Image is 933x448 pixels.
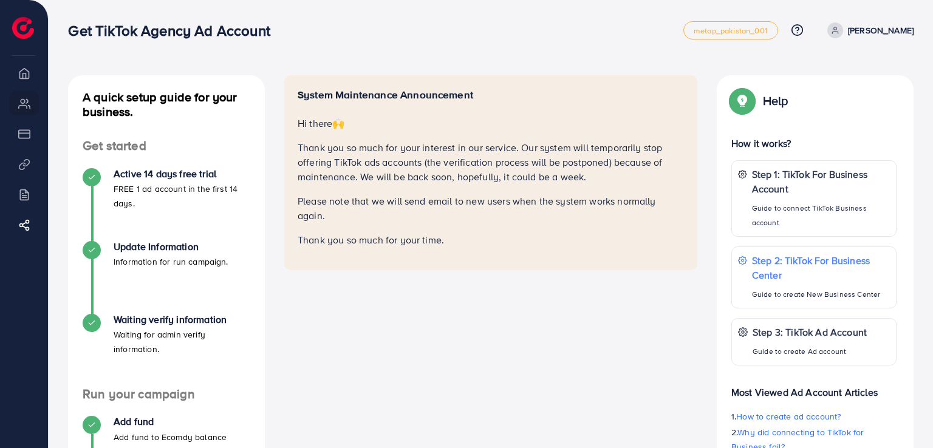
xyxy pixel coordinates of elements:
p: Step 1: TikTok For Business Account [752,167,890,196]
span: 🙌 [332,117,344,130]
span: How to create ad account? [736,410,841,423]
p: 1. [731,409,897,424]
li: Active 14 days free trial [68,168,265,241]
h4: Get started [68,138,265,154]
p: FREE 1 ad account in the first 14 days. [114,182,250,211]
a: [PERSON_NAME] [822,22,914,38]
p: Thank you so much for your time. [298,232,684,247]
span: metap_pakistan_001 [694,27,768,35]
p: Most Viewed Ad Account Articles [731,375,897,399]
p: Guide to create Ad account [753,344,867,359]
a: metap_pakistan_001 [683,21,778,39]
h4: Update Information [114,241,228,253]
p: Please note that we will send email to new users when the system works normally again. [298,194,684,223]
p: Guide to create New Business Center [752,287,890,302]
h4: A quick setup guide for your business. [68,90,265,119]
h5: System Maintenance Announcement [298,89,684,101]
li: Waiting verify information [68,314,265,387]
p: Add fund to Ecomdy balance [114,430,227,444]
h3: Get TikTok Agency Ad Account [68,22,279,39]
p: Step 2: TikTok For Business Center [752,253,890,282]
h4: Waiting verify information [114,314,250,325]
p: Help [763,93,788,108]
img: logo [12,17,34,39]
p: How it works? [731,136,897,151]
h4: Run your campaign [68,387,265,402]
h4: Active 14 days free trial [114,168,250,180]
li: Update Information [68,241,265,314]
h4: Add fund [114,416,227,427]
p: Thank you so much for your interest in our service. Our system will temporarily stop offering Tik... [298,140,684,184]
p: Step 3: TikTok Ad Account [753,325,867,339]
p: Information for run campaign. [114,254,228,269]
p: [PERSON_NAME] [848,23,914,38]
img: Popup guide [731,90,753,112]
p: Guide to connect TikTok Business account [752,201,890,230]
p: Hi there [298,116,684,131]
p: Waiting for admin verify information. [114,327,250,356]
